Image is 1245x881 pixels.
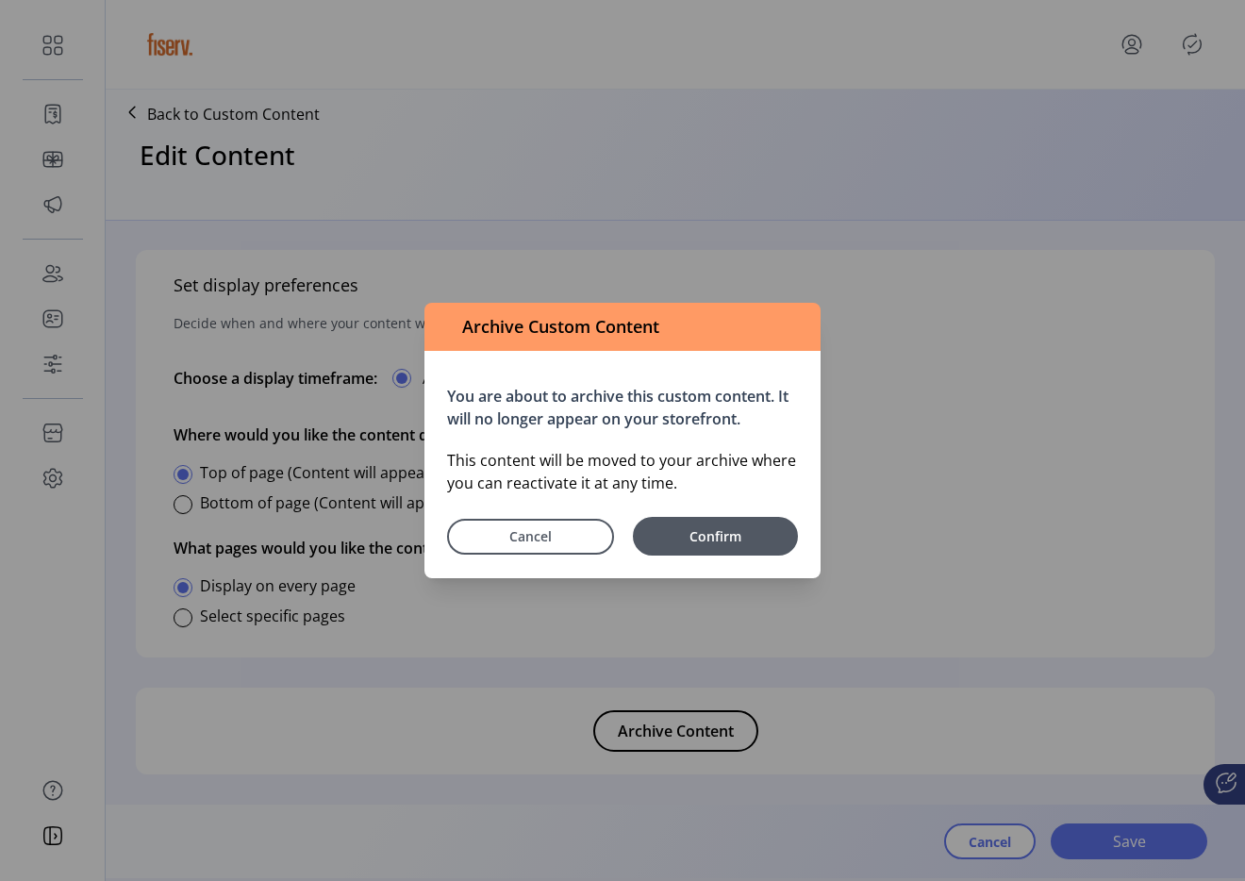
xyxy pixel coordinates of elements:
body: Rich Text Area. Press ALT-0 for help. [15,15,985,36]
p: This content will be moved to your archive where you can reactivate it at any time. [447,449,798,494]
p: You are about to archive this custom content. It will no longer appear on your storefront. [447,385,798,430]
span: Archive Custom Content [455,314,659,340]
button: Cancel [447,519,614,555]
span: Confirm [642,526,788,546]
span: Cancel [472,526,589,546]
button: Confirm [633,517,798,556]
